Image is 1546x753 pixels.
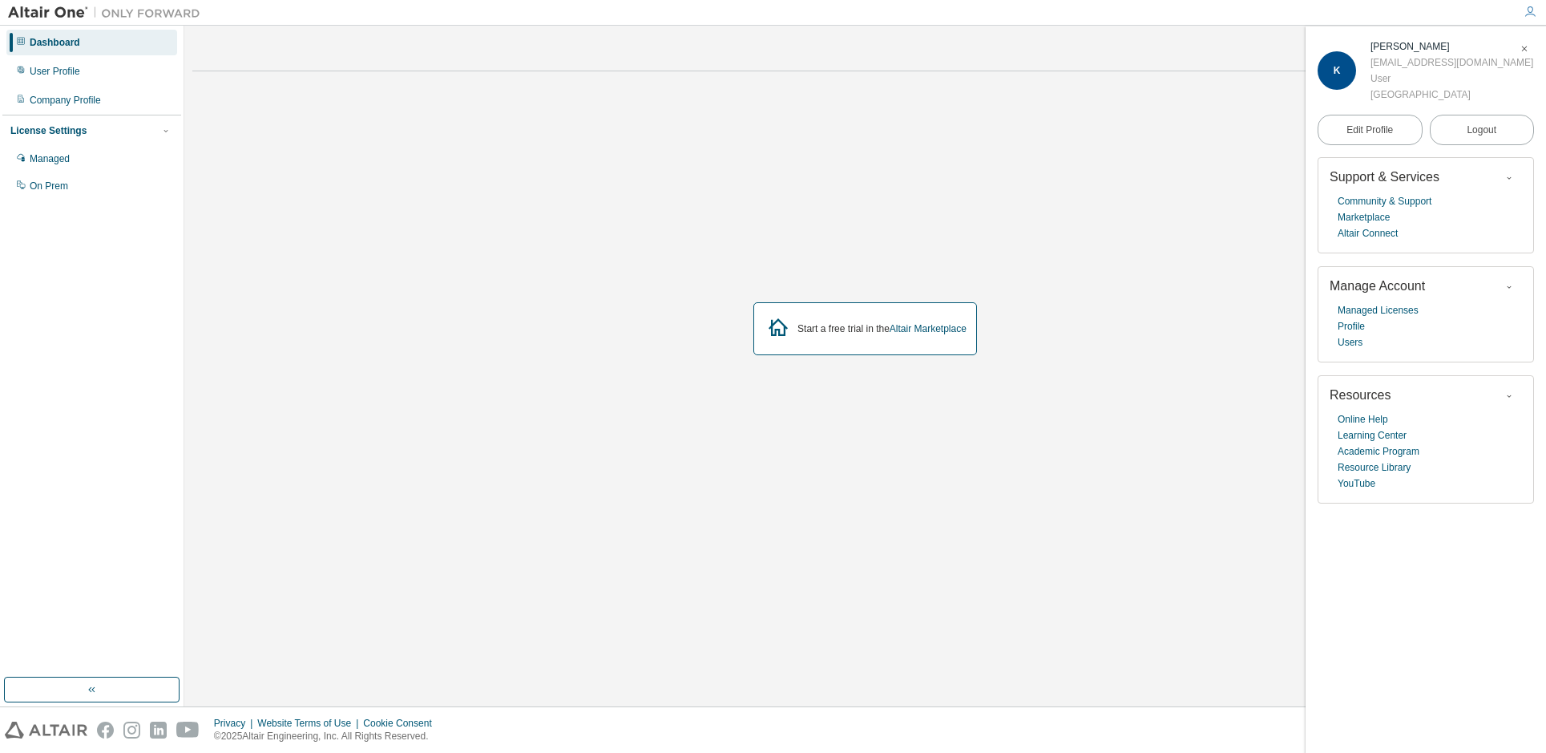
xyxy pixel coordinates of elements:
[257,717,363,730] div: Website Terms of Use
[1334,65,1341,76] span: K
[10,124,87,137] div: License Settings
[1370,55,1533,71] div: [EMAIL_ADDRESS][DOMAIN_NAME]
[30,65,80,78] div: User Profile
[1467,122,1496,138] span: Logout
[123,722,140,739] img: instagram.svg
[1338,193,1431,209] a: Community & Support
[214,717,257,730] div: Privacy
[97,722,114,739] img: facebook.svg
[1338,459,1411,476] a: Resource Library
[176,722,200,739] img: youtube.svg
[8,5,208,21] img: Altair One
[30,94,101,107] div: Company Profile
[1338,411,1388,427] a: Online Help
[1338,209,1390,225] a: Marketplace
[1346,123,1393,136] span: Edit Profile
[30,152,70,165] div: Managed
[1338,225,1398,241] a: Altair Connect
[797,322,967,335] div: Start a free trial in the
[150,722,167,739] img: linkedin.svg
[1330,279,1425,293] span: Manage Account
[890,323,967,334] a: Altair Marketplace
[1370,71,1533,87] div: User
[1338,476,1375,492] a: YouTube
[30,36,80,49] div: Dashboard
[1430,115,1535,145] button: Logout
[1330,388,1391,402] span: Resources
[1370,87,1533,103] div: [GEOGRAPHIC_DATA]
[1318,115,1423,145] a: Edit Profile
[1338,443,1419,459] a: Academic Program
[363,717,441,730] div: Cookie Consent
[1370,38,1533,55] div: Kuo-Liang Ou
[214,730,442,743] p: © 2025 Altair Engineering, Inc. All Rights Reserved.
[5,722,87,739] img: altair_logo.svg
[30,180,68,192] div: On Prem
[1338,427,1407,443] a: Learning Center
[1338,318,1365,334] a: Profile
[1338,302,1419,318] a: Managed Licenses
[1338,334,1362,350] a: Users
[1330,170,1439,184] span: Support & Services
